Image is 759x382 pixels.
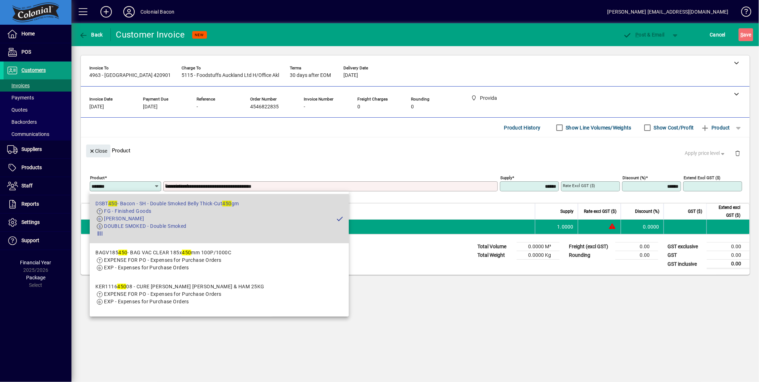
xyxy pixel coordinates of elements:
[79,32,103,38] span: Back
[84,147,112,154] app-page-header-button: Close
[474,251,517,260] td: Total Weight
[623,32,665,38] span: ost & Email
[7,131,49,137] span: Communications
[411,104,414,110] span: 0
[620,28,668,41] button: Post & Email
[21,165,42,170] span: Products
[4,195,71,213] a: Reports
[118,5,140,18] button: Profile
[664,260,707,269] td: GST inclusive
[635,207,659,215] span: Discount (%)
[4,128,71,140] a: Communications
[501,121,544,134] button: Product History
[740,29,751,40] span: ave
[71,28,111,41] app-page-header-button: Back
[95,5,118,18] button: Add
[4,232,71,250] a: Support
[4,25,71,43] a: Home
[86,145,110,157] button: Close
[21,31,35,36] span: Home
[707,251,750,260] td: 0.00
[740,32,743,38] span: S
[4,141,71,158] a: Suppliers
[615,243,658,251] td: 0.00
[607,6,729,18] div: [PERSON_NAME] [EMAIL_ADDRESS][DOMAIN_NAME]
[517,251,560,260] td: 0.0000 Kg
[108,207,117,215] span: Item
[563,183,595,188] mat-label: Rate excl GST ($)
[20,260,51,265] span: Financial Year
[4,92,71,104] a: Payments
[4,79,71,92] a: Invoices
[21,146,42,152] span: Suppliers
[4,104,71,116] a: Quotes
[7,107,28,113] span: Quotes
[89,145,108,157] span: Close
[565,124,631,131] label: Show Line Volumes/Weights
[729,145,746,162] button: Delete
[4,116,71,128] a: Backorders
[685,150,726,157] span: Apply price level
[500,175,512,180] mat-label: Supply
[21,237,39,243] span: Support
[165,183,186,188] mat-label: Description
[21,67,46,73] span: Customers
[77,28,105,41] button: Back
[4,177,71,195] a: Staff
[7,83,30,88] span: Invoices
[182,73,279,78] span: 5115 - Foodstuffs Auckland Ltd H/Office Akl
[357,104,360,110] span: 0
[133,207,155,215] span: Description
[736,1,750,25] a: Knowledge Base
[143,104,158,110] span: [DATE]
[21,49,31,55] span: POS
[197,104,198,110] span: -
[615,251,658,260] td: 0.00
[664,251,707,260] td: GST
[707,243,750,251] td: 0.00
[684,175,720,180] mat-label: Extend excl GST ($)
[557,223,574,230] span: 1.0000
[195,33,204,37] span: NEW
[4,214,71,231] a: Settings
[4,43,71,61] a: POS
[517,243,560,251] td: 0.0000 M³
[688,207,702,215] span: GST ($)
[710,29,726,40] span: Cancel
[739,28,753,41] button: Save
[653,124,694,131] label: Show Cost/Profit
[4,159,71,177] a: Products
[729,150,746,156] app-page-header-button: Delete
[290,73,331,78] span: 30 days after EOM
[565,251,615,260] td: Rounding
[81,137,750,163] div: Product
[26,275,45,280] span: Package
[140,6,174,18] div: Colonial Bacon
[21,201,39,207] span: Reports
[474,243,517,251] td: Total Volume
[711,204,740,219] span: Extend excl GST ($)
[343,73,358,78] span: [DATE]
[584,207,616,215] span: Rate excl GST ($)
[21,183,33,188] span: Staff
[304,104,305,110] span: -
[621,220,664,234] td: 0.0000
[560,207,574,215] span: Supply
[21,219,40,225] span: Settings
[7,119,37,125] span: Backorders
[89,73,171,78] span: 4963 - [GEOGRAPHIC_DATA] 420901
[664,243,707,251] td: GST exclusive
[708,28,728,41] button: Cancel
[7,95,34,101] span: Payments
[504,122,541,133] span: Product History
[116,29,185,40] div: Customer Invoice
[89,104,104,110] span: [DATE]
[90,175,105,180] mat-label: Product
[636,32,639,38] span: P
[250,104,279,110] span: 4546822835
[707,260,750,269] td: 0.00
[565,243,615,251] td: Freight (excl GST)
[116,223,125,231] span: Provida
[622,175,646,180] mat-label: Discount (%)
[682,147,729,160] button: Apply price level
